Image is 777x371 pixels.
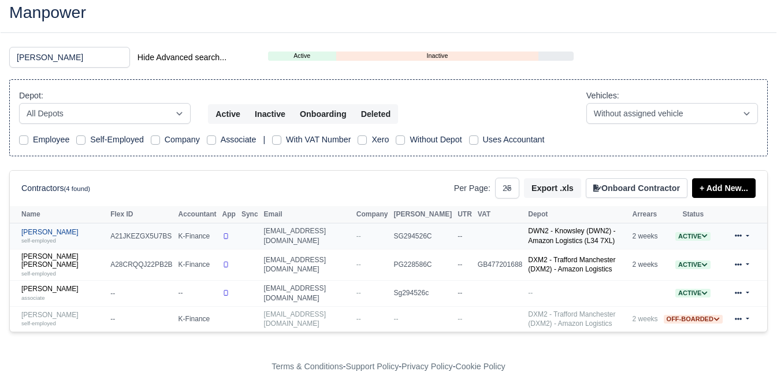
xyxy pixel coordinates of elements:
[336,51,538,61] a: Inactive
[261,281,354,307] td: [EMAIL_ADDRESS][DOMAIN_NAME]
[455,223,475,249] td: --
[569,237,777,371] iframe: Chat Widget
[208,104,248,124] button: Active
[483,133,545,146] label: Uses Accountant
[475,206,525,223] th: VAT
[261,223,354,249] td: [EMAIL_ADDRESS][DOMAIN_NAME]
[107,306,175,332] td: --
[107,281,175,307] td: --
[107,206,175,223] th: Flex ID
[261,306,354,332] td: [EMAIL_ADDRESS][DOMAIN_NAME]
[528,227,615,245] a: DWN2 - Knowsley (DWN2) - Amazon Logistics (L34 7XL)
[176,206,220,223] th: Accountant
[401,362,453,371] a: Privacy Policy
[21,252,105,277] a: [PERSON_NAME] [PERSON_NAME] self-employed
[455,281,475,307] td: --
[675,232,711,240] a: Active
[176,306,220,332] td: K-Finance
[239,206,261,223] th: Sync
[247,104,293,124] button: Inactive
[630,206,661,223] th: Arrears
[525,206,629,223] th: Depot
[356,289,361,297] span: --
[346,362,399,371] a: Support Policy
[391,306,455,332] td: --
[21,285,105,302] a: [PERSON_NAME] associate
[586,89,619,102] label: Vehicles:
[64,185,91,192] small: (4 found)
[268,51,336,61] a: Active
[356,232,361,240] span: --
[286,133,351,146] label: With VAT Number
[107,249,175,280] td: A28CRQQJ22PB2B
[90,133,144,146] label: Self-Employed
[130,47,234,67] button: Hide Advanced search...
[528,310,615,328] a: DXM2 - Trafford Manchester (DXM2) - Amazon Logistics
[410,133,462,146] label: Without Depot
[586,178,687,198] button: Onboard Contractor
[21,311,105,328] a: [PERSON_NAME] self-employed
[292,104,354,124] button: Onboarding
[263,135,265,144] span: |
[272,362,343,371] a: Terms & Conditions
[221,133,256,146] label: Associate
[371,133,389,146] label: Xero
[630,223,661,249] td: 2 weeks
[391,281,455,307] td: Sg294526c
[176,281,220,307] td: --
[21,183,90,193] h6: Contractors
[391,223,455,249] td: SG294526C
[21,237,56,244] small: self-employed
[176,249,220,280] td: K-Finance
[220,206,239,223] th: App
[21,228,105,245] a: [PERSON_NAME] self-employed
[391,206,455,223] th: [PERSON_NAME]
[165,133,200,146] label: Company
[661,206,726,223] th: Status
[455,206,475,223] th: UTR
[10,206,107,223] th: Name
[21,320,56,326] small: self-employed
[391,249,455,280] td: PG228586C
[21,270,56,277] small: self-employed
[687,178,756,198] div: + Add New...
[9,47,130,68] input: Search (by name, email, transporter id) ...
[524,178,581,198] button: Export .xls
[261,206,354,223] th: Email
[455,249,475,280] td: --
[107,223,175,249] td: A21JKEZGX5U7BS
[528,256,615,274] a: DXM2 - Trafford Manchester (DXM2) - Amazon Logistics
[356,260,361,269] span: --
[455,306,475,332] td: --
[261,249,354,280] td: [EMAIL_ADDRESS][DOMAIN_NAME]
[9,4,768,20] h2: Manpower
[356,315,361,323] span: --
[354,104,398,124] button: Deleted
[454,182,490,195] label: Per Page:
[528,289,533,297] span: --
[176,223,220,249] td: K-Finance
[21,295,45,301] small: associate
[354,206,391,223] th: Company
[692,178,756,198] a: + Add New...
[19,89,43,102] label: Depot:
[33,133,69,146] label: Employee
[455,362,505,371] a: Cookie Policy
[475,249,525,280] td: GB477201688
